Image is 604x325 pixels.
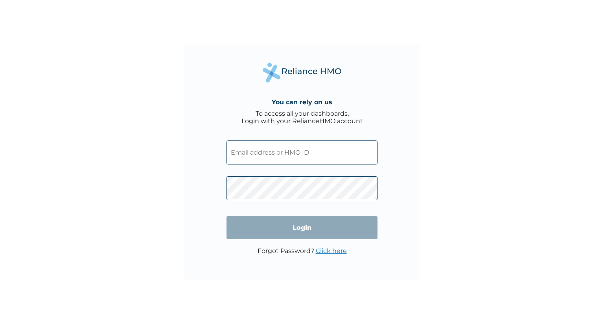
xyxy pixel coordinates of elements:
h4: You can rely on us [272,98,332,106]
input: Email address or HMO ID [226,140,377,164]
input: Login [226,216,377,239]
img: Reliance Health's Logo [263,63,341,83]
div: To access all your dashboards, Login with your RelianceHMO account [241,110,363,125]
a: Click here [316,247,347,255]
p: Forgot Password? [258,247,347,255]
